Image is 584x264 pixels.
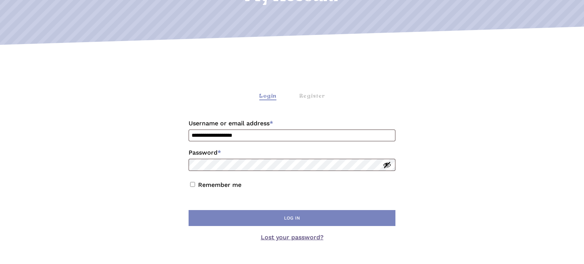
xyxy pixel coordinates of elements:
button: Log in [189,210,395,226]
button: Show password [383,161,391,169]
a: Lost your password? [261,234,324,241]
div: Login [259,92,276,100]
label: Remember me [198,181,241,188]
label: Username or email address [189,117,395,130]
label: Password [189,147,395,159]
div: Register [299,92,325,100]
